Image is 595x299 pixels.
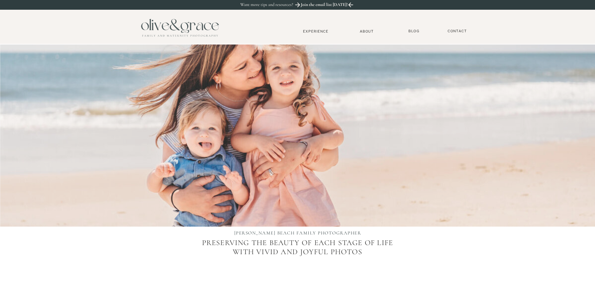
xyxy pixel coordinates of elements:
a: About [357,29,376,33]
a: Contact [445,29,470,34]
a: Experience [295,29,337,34]
a: Join the email list [DATE]! [300,2,348,9]
h1: [PERSON_NAME] BEACH FAMILY PHOTOGRAPHER [231,230,365,237]
a: BLOG [406,29,422,34]
p: Preserving the beauty of each stage of life with vivid and joyful photos [197,239,398,278]
p: Want more tips and resources? [240,2,307,8]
